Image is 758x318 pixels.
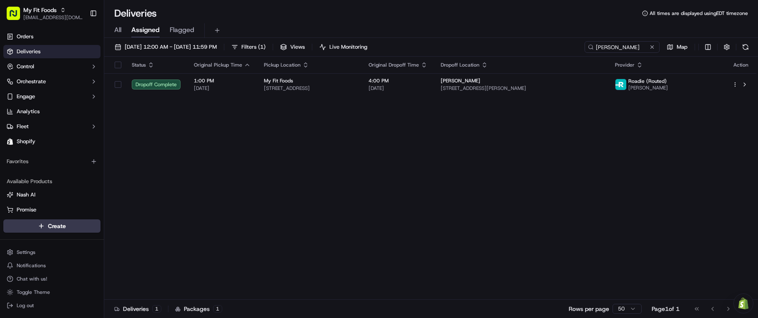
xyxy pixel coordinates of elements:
[3,30,100,43] a: Orders
[23,6,57,14] button: My Fit Foods
[3,120,100,133] button: Fleet
[111,41,221,53] button: [DATE] 12:00 AM - [DATE] 11:59 PM
[7,191,97,199] a: Nash AI
[7,138,13,145] img: Shopify logo
[125,43,217,51] span: [DATE] 12:00 AM - [DATE] 11:59 PM
[290,43,305,51] span: Views
[228,41,269,53] button: Filters(1)
[213,305,222,313] div: 1
[258,43,266,51] span: ( 1 )
[7,206,97,214] a: Promise
[677,43,688,51] span: Map
[663,41,691,53] button: Map
[628,78,667,84] span: Roadie (Routed)
[441,85,602,92] span: [STREET_ADDRESS][PERSON_NAME]
[3,135,100,148] a: Shopify
[3,45,100,58] a: Deliveries
[17,93,35,100] span: Engage
[615,79,626,90] img: roadie-logo-v2.jpg
[17,108,40,115] span: Analytics
[369,85,427,92] span: [DATE]
[3,203,100,216] button: Promise
[3,75,100,88] button: Orchestrate
[3,260,100,271] button: Notifications
[3,188,100,201] button: Nash AI
[441,62,479,68] span: Dropoff Location
[276,41,309,53] button: Views
[316,41,371,53] button: Live Monitoring
[131,25,160,35] span: Assigned
[132,62,146,68] span: Status
[585,41,660,53] input: Type to search
[194,77,251,84] span: 1:00 PM
[17,289,50,296] span: Toggle Theme
[23,14,83,21] button: [EMAIL_ADDRESS][DOMAIN_NAME]
[3,60,100,73] button: Control
[441,77,480,84] span: [PERSON_NAME]
[17,138,35,145] span: Shopify
[17,302,34,309] span: Log out
[17,191,35,199] span: Nash AI
[264,77,293,84] span: My Fit Foods
[17,206,36,214] span: Promise
[114,7,157,20] h1: Deliveries
[3,90,100,103] button: Engage
[3,219,100,233] button: Create
[17,78,46,85] span: Orchestrate
[369,62,419,68] span: Original Dropoff Time
[17,249,35,256] span: Settings
[650,10,748,17] span: All times are displayed using EDT timezone
[329,43,367,51] span: Live Monitoring
[114,305,161,313] div: Deliveries
[3,175,100,188] div: Available Products
[114,25,121,35] span: All
[264,85,355,92] span: [STREET_ADDRESS]
[17,63,34,70] span: Control
[3,300,100,311] button: Log out
[241,43,266,51] span: Filters
[3,3,86,23] button: My Fit Foods[EMAIL_ADDRESS][DOMAIN_NAME]
[3,155,100,168] div: Favorites
[194,85,251,92] span: [DATE]
[17,33,33,40] span: Orders
[17,48,40,55] span: Deliveries
[175,305,222,313] div: Packages
[17,262,46,269] span: Notifications
[48,222,66,230] span: Create
[3,286,100,298] button: Toggle Theme
[652,305,680,313] div: Page 1 of 1
[732,62,750,68] div: Action
[170,25,194,35] span: Flagged
[152,305,161,313] div: 1
[615,62,635,68] span: Provider
[3,246,100,258] button: Settings
[3,105,100,118] a: Analytics
[628,84,668,91] span: [PERSON_NAME]
[569,305,609,313] p: Rows per page
[740,41,751,53] button: Refresh
[3,273,100,285] button: Chat with us!
[17,123,29,130] span: Fleet
[194,62,242,68] span: Original Pickup Time
[264,62,301,68] span: Pickup Location
[369,77,427,84] span: 4:00 PM
[17,276,47,282] span: Chat with us!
